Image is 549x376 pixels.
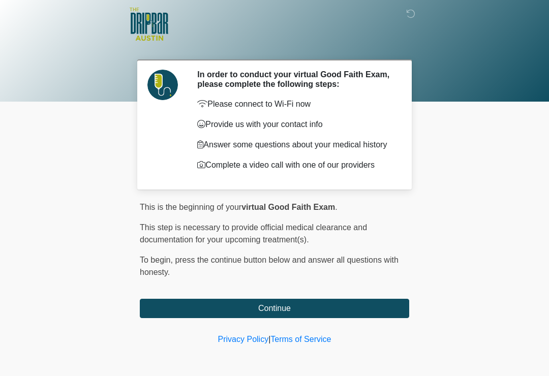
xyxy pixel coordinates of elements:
[140,203,241,211] span: This is the beginning of your
[140,299,409,318] button: Continue
[147,70,178,100] img: Agent Avatar
[197,118,394,131] p: Provide us with your contact info
[140,223,367,244] span: This step is necessary to provide official medical clearance and documentation for your upcoming ...
[197,70,394,89] h2: In order to conduct your virtual Good Faith Exam, please complete the following steps:
[218,335,269,343] a: Privacy Policy
[241,203,335,211] strong: virtual Good Faith Exam
[270,335,331,343] a: Terms of Service
[130,8,168,41] img: The DRIPBaR - Austin The Domain Logo
[197,98,394,110] p: Please connect to Wi-Fi now
[140,256,175,264] span: To begin,
[197,139,394,151] p: Answer some questions about your medical history
[335,203,337,211] span: .
[268,335,270,343] a: |
[140,256,399,276] span: press the continue button below and answer all questions with honesty.
[197,159,394,171] p: Complete a video call with one of our providers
